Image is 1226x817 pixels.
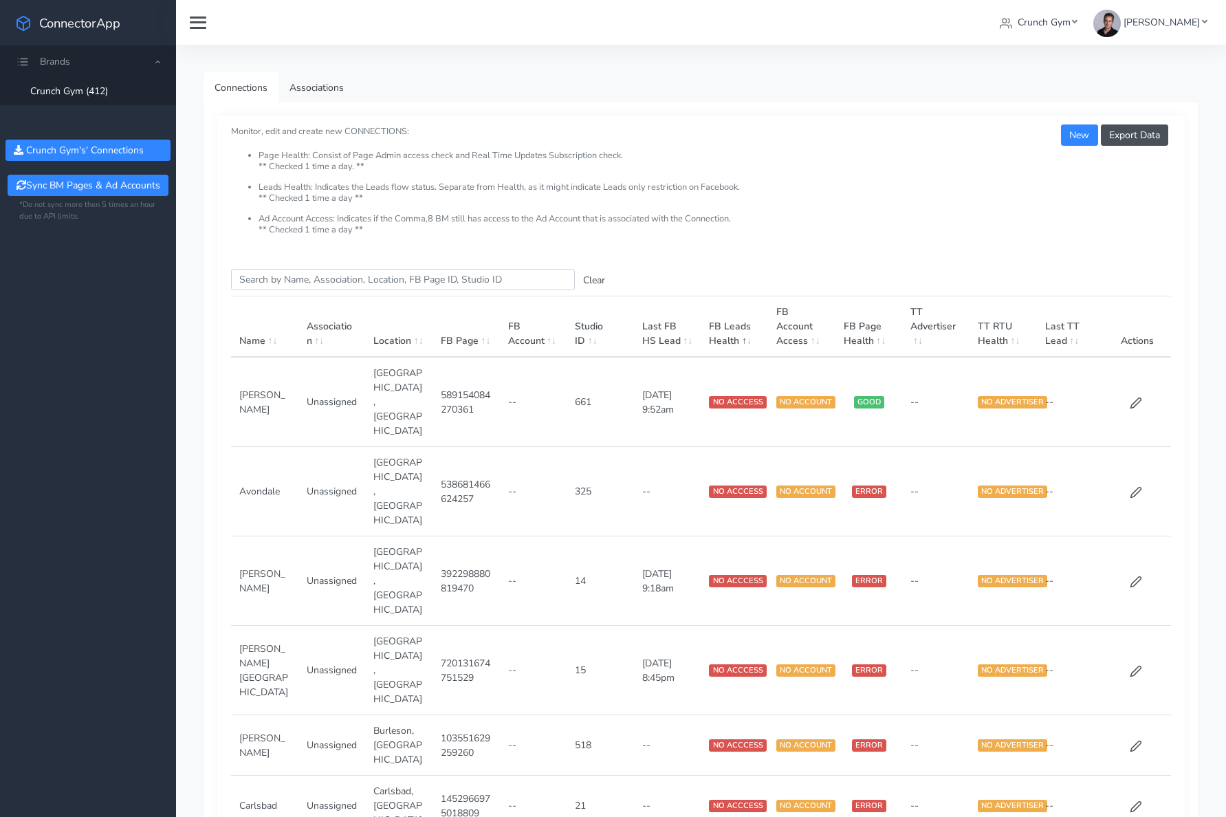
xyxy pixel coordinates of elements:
[776,486,835,498] span: NO ACCOUNT
[231,536,298,626] td: [PERSON_NAME]
[902,296,970,358] th: TT Advertiser
[852,739,886,752] span: ERROR
[902,447,970,536] td: --
[978,396,1047,408] span: NO ADVERTISER
[1088,10,1212,35] a: [PERSON_NAME]
[433,626,500,715] td: 720131674751529
[231,626,298,715] td: [PERSON_NAME][GEOGRAPHIC_DATA]
[1093,10,1121,37] img: Ashley Heron
[634,296,701,358] th: Last FB HS Lead
[298,447,366,536] td: Unassigned
[365,715,433,776] td: Burleson,[GEOGRAPHIC_DATA]
[776,575,835,587] span: NO ACCOUNT
[970,296,1037,358] th: TT RTU Health
[978,575,1047,587] span: NO ADVERTISER
[567,715,634,776] td: 518
[709,739,766,752] span: NO ACCCESS
[709,575,766,587] span: NO ACCCESS
[776,739,835,752] span: NO ACCOUNT
[298,536,366,626] td: Unassigned
[278,72,355,103] a: Associations
[1037,536,1104,626] td: --
[994,10,1083,35] a: Crunch Gym
[567,536,634,626] td: 14
[854,396,884,408] span: GOOD
[634,536,701,626] td: [DATE] 9:18am
[433,536,500,626] td: 392298880819470
[567,357,634,447] td: 661
[500,447,567,536] td: --
[231,269,575,290] input: enter text you want to search
[709,486,766,498] span: NO ACCCESS
[298,296,366,358] th: Association
[40,55,70,68] span: Brands
[231,715,298,776] td: [PERSON_NAME]
[1037,296,1104,358] th: Last TT Lead
[852,664,886,677] span: ERROR
[298,715,366,776] td: Unassigned
[902,536,970,626] td: --
[1104,296,1171,358] th: Actions
[1018,16,1071,29] span: Crunch Gym
[701,296,768,358] th: FB Leads Health
[852,486,886,498] span: ERROR
[978,739,1047,752] span: NO ADVERTISER
[1101,124,1168,146] button: Export Data
[204,72,278,103] a: Connections
[1037,447,1104,536] td: --
[978,664,1047,677] span: NO ADVERTISER
[500,715,567,776] td: --
[259,182,1171,214] li: Leads Health: Indicates the Leads flow status. Separate from Health, as it might indicate Leads o...
[978,800,1047,812] span: NO ADVERTISER
[902,626,970,715] td: --
[365,296,433,358] th: Location
[978,486,1047,498] span: NO ADVERTISER
[231,296,298,358] th: Name
[365,357,433,447] td: [GEOGRAPHIC_DATA],[GEOGRAPHIC_DATA]
[902,715,970,776] td: --
[634,715,701,776] td: --
[433,447,500,536] td: 538681466624257
[231,357,298,447] td: [PERSON_NAME]
[776,800,835,812] span: NO ACCOUNT
[768,296,835,358] th: FB Account Access
[709,800,766,812] span: NO ACCCESS
[1037,715,1104,776] td: --
[1124,16,1200,29] span: [PERSON_NAME]
[776,396,835,408] span: NO ACCOUNT
[6,140,171,161] button: Crunch Gym's' Connections
[365,447,433,536] td: [GEOGRAPHIC_DATA],[GEOGRAPHIC_DATA]
[634,447,701,536] td: --
[852,800,886,812] span: ERROR
[298,357,366,447] td: Unassigned
[500,357,567,447] td: --
[567,447,634,536] td: 325
[500,626,567,715] td: --
[433,357,500,447] td: 589154084270361
[835,296,903,358] th: FB Page Health
[39,14,120,32] span: ConnectorApp
[298,626,366,715] td: Unassigned
[231,114,1171,235] small: Monitor, edit and create new CONNECTIONS:
[567,296,634,358] th: Studio ID
[365,536,433,626] td: [GEOGRAPHIC_DATA],[GEOGRAPHIC_DATA]
[500,296,567,358] th: FB Account
[500,536,567,626] td: --
[19,199,157,223] small: *Do not sync more then 5 times an hour due to API limits.
[575,270,613,291] button: Clear
[1037,357,1104,447] td: --
[259,214,1171,235] li: Ad Account Access: Indicates if the Comma,8 BM still has access to the Ad Account that is associa...
[259,151,1171,182] li: Page Health: Consist of Page Admin access check and Real Time Updates Subscription check. ** Chec...
[231,447,298,536] td: Avondale
[8,175,168,196] button: Sync BM Pages & Ad Accounts
[433,715,500,776] td: 103551629259260
[1037,626,1104,715] td: --
[1061,124,1097,146] button: New
[567,626,634,715] td: 15
[852,575,886,587] span: ERROR
[902,357,970,447] td: --
[709,664,766,677] span: NO ACCCESS
[634,626,701,715] td: [DATE] 8:45pm
[634,357,701,447] td: [DATE] 9:52am
[776,664,835,677] span: NO ACCOUNT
